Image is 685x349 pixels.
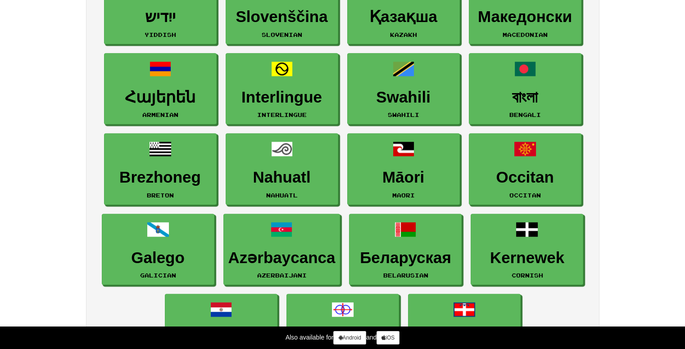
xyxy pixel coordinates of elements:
[383,272,428,278] small: Belarusian
[347,133,460,205] a: MāoriMaori
[223,214,340,285] a: AzərbaycancaAzerbaijani
[509,112,541,118] small: Bengali
[349,214,462,285] a: БеларускаяBelarusian
[109,8,212,26] h3: ייִדיש
[257,112,307,118] small: Interlingue
[226,53,338,125] a: InterlingueInterlingue
[104,53,217,125] a: ՀայերենArmenian
[511,272,543,278] small: Cornish
[354,249,457,267] h3: Беларуская
[266,192,298,198] small: Nahuatl
[509,192,541,198] small: Occitan
[140,272,176,278] small: Galician
[474,169,576,186] h3: Occitan
[104,133,217,205] a: BrezhonegBreton
[102,214,214,285] a: GalegoGalician
[392,192,415,198] small: Maori
[377,331,399,345] a: iOS
[347,53,460,125] a: SwahiliSwahili
[474,89,576,106] h3: বাংলা
[469,53,581,125] a: বাংলাBengali
[333,331,366,345] a: Android
[352,8,455,26] h3: Қазақша
[352,169,455,186] h3: Māori
[107,249,209,267] h3: Galego
[147,192,174,198] small: Breton
[262,31,302,38] small: Slovenian
[226,133,338,205] a: NahuatlNahuatl
[142,112,178,118] small: Armenian
[145,31,176,38] small: Yiddish
[228,249,336,267] h3: Azərbaycanca
[109,89,212,106] h3: Հայերեն
[109,169,212,186] h3: Brezhoneg
[503,31,548,38] small: Macedonian
[352,89,455,106] h3: Swahili
[388,112,419,118] small: Swahili
[476,249,578,267] h3: Kernewek
[231,169,333,186] h3: Nahuatl
[469,133,581,205] a: OccitanOccitan
[471,214,583,285] a: KernewekCornish
[231,89,333,106] h3: Interlingue
[390,31,417,38] small: Kazakh
[231,8,333,26] h3: Slovenščina
[474,8,576,26] h3: Македонски
[257,272,306,278] small: Azerbaijani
